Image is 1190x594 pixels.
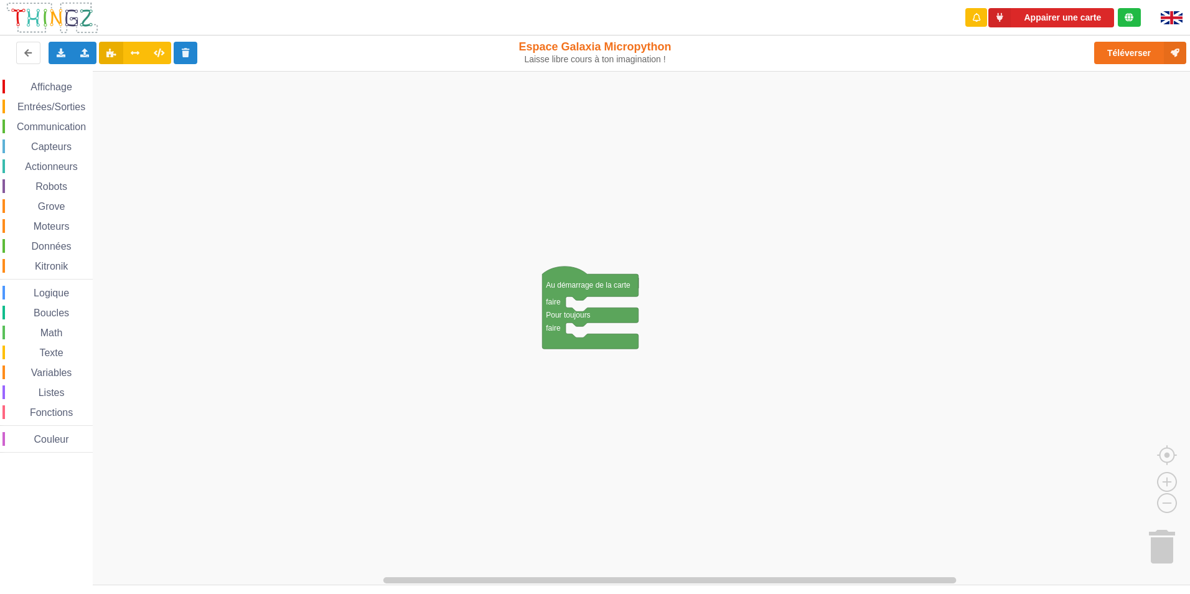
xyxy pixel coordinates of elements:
[34,181,69,192] span: Robots
[546,298,561,306] text: faire
[546,324,561,332] text: faire
[37,387,67,398] span: Listes
[16,101,87,112] span: Entrées/Sorties
[6,1,99,34] img: thingz_logo.png
[23,161,80,172] span: Actionneurs
[32,434,71,445] span: Couleur
[28,407,75,418] span: Fonctions
[37,347,65,358] span: Texte
[29,141,73,152] span: Capteurs
[546,281,630,290] text: Au démarrage de la carte
[33,261,70,271] span: Kitronik
[29,367,74,378] span: Variables
[30,241,73,252] span: Données
[32,221,72,232] span: Moteurs
[1161,11,1183,24] img: gb.png
[546,311,590,319] text: Pour toujours
[1118,8,1141,27] div: Tu es connecté au serveur de création de Thingz
[32,308,71,318] span: Boucles
[39,328,65,338] span: Math
[491,40,699,65] div: Espace Galaxia Micropython
[1094,42,1186,64] button: Téléverser
[32,288,71,298] span: Logique
[15,121,88,132] span: Communication
[29,82,73,92] span: Affichage
[491,54,699,65] div: Laisse libre cours à ton imagination !
[36,201,67,212] span: Grove
[988,8,1114,27] button: Appairer une carte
